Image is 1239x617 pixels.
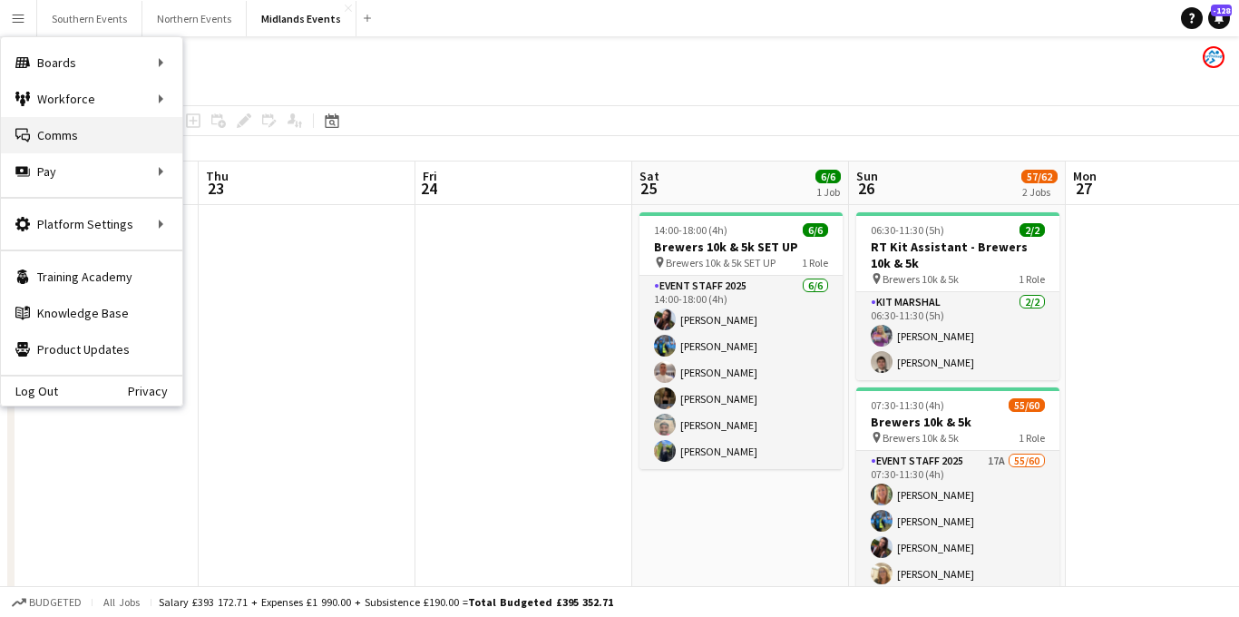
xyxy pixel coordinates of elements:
[654,223,727,237] span: 14:00-18:00 (4h)
[1073,168,1097,184] span: Mon
[639,212,843,469] app-job-card: 14:00-18:00 (4h)6/6Brewers 10k & 5k SET UP Brewers 10k & 5k SET UP1 RoleEvent Staff 20256/614:00-...
[206,168,229,184] span: Thu
[1,117,182,153] a: Comms
[128,384,182,398] a: Privacy
[247,1,356,36] button: Midlands Events
[856,168,878,184] span: Sun
[1203,46,1224,68] app-user-avatar: RunThrough Events
[1,44,182,81] div: Boards
[1208,7,1230,29] a: -128
[639,276,843,469] app-card-role: Event Staff 20256/614:00-18:00 (4h)[PERSON_NAME][PERSON_NAME][PERSON_NAME][PERSON_NAME][PERSON_NA...
[1,206,182,242] div: Platform Settings
[203,178,229,199] span: 23
[856,292,1059,380] app-card-role: Kit Marshal2/206:30-11:30 (5h)[PERSON_NAME][PERSON_NAME]
[639,239,843,255] h3: Brewers 10k & 5k SET UP
[29,596,82,609] span: Budgeted
[803,223,828,237] span: 6/6
[1019,223,1045,237] span: 2/2
[856,414,1059,430] h3: Brewers 10k & 5k
[1,81,182,117] div: Workforce
[9,593,84,612] button: Budgeted
[883,431,959,445] span: Brewers 10k & 5k
[639,168,659,184] span: Sat
[1,295,182,331] a: Knowledge Base
[802,256,828,269] span: 1 Role
[871,223,944,237] span: 06:30-11:30 (5h)
[883,272,959,286] span: Brewers 10k & 5k
[815,170,841,183] span: 6/6
[1021,170,1058,183] span: 57/62
[1,259,182,295] a: Training Academy
[468,595,613,609] span: Total Budgeted £395 352.71
[854,178,878,199] span: 26
[420,178,437,199] span: 24
[1,331,182,367] a: Product Updates
[100,595,143,609] span: All jobs
[1022,185,1057,199] div: 2 Jobs
[1019,272,1045,286] span: 1 Role
[37,1,142,36] button: Southern Events
[1009,398,1045,412] span: 55/60
[816,185,840,199] div: 1 Job
[856,212,1059,380] app-job-card: 06:30-11:30 (5h)2/2RT Kit Assistant - Brewers 10k & 5k Brewers 10k & 5k1 RoleKit Marshal2/206:30-...
[142,1,247,36] button: Northern Events
[637,178,659,199] span: 25
[1,384,58,398] a: Log Out
[423,168,437,184] span: Fri
[666,256,776,269] span: Brewers 10k & 5k SET UP
[1,153,182,190] div: Pay
[159,595,613,609] div: Salary £393 172.71 + Expenses £1 990.00 + Subsistence £190.00 =
[1019,431,1045,445] span: 1 Role
[871,398,944,412] span: 07:30-11:30 (4h)
[1070,178,1097,199] span: 27
[1211,5,1232,16] span: -128
[856,239,1059,271] h3: RT Kit Assistant - Brewers 10k & 5k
